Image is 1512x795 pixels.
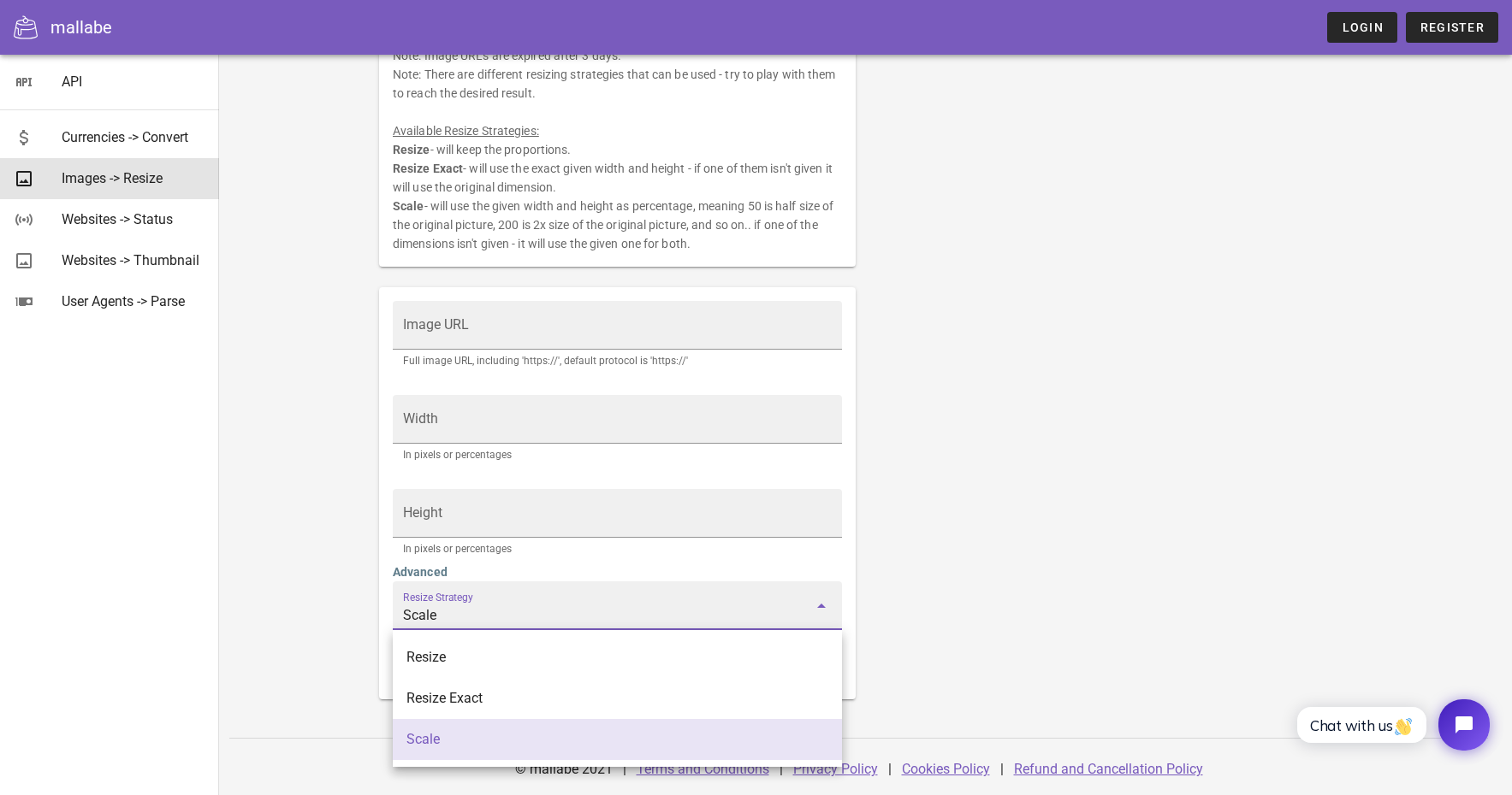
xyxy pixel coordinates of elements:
h4: Advanced [393,562,842,581]
div: Images -> Resize [62,170,205,186]
a: Cookies Policy [902,761,990,777]
b: Resize [393,143,430,156]
div: mallabe [50,15,112,40]
div: | [888,749,892,790]
span: Register [1420,21,1485,34]
div: Websites -> Thumbnail [62,252,205,268]
span: Login [1341,21,1383,34]
div: User Agents -> Parse [62,293,205,309]
div: In pixels or percentages [403,450,832,460]
div: In pixels or percentages [403,544,832,554]
label: Resize Strategy [403,592,473,604]
div: | [780,749,783,790]
b: Scale [393,199,424,213]
a: Refund and Cancellation Policy [1014,761,1203,777]
div: Resize Exact [406,690,828,706]
div: Currencies -> Convert [62,129,205,145]
u: Available Resize Strategies: [393,124,539,138]
a: Register [1406,12,1498,43]
iframe: Tidio Chat [1278,685,1504,765]
b: Resize Exact [393,162,463,175]
div: Full image URL, including 'https://', default protocol is 'https://' [403,356,832,366]
a: Privacy Policy [793,761,878,777]
a: Terms and Conditions [637,761,769,777]
div: | [623,749,626,790]
div: © mallabe 2021 [505,749,623,790]
div: Resize [406,649,828,665]
div: | [1000,749,1004,790]
div: API [62,74,205,90]
div: Websites -> Status [62,211,205,227]
a: Login [1327,12,1396,43]
div: Scale [406,731,828,747]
